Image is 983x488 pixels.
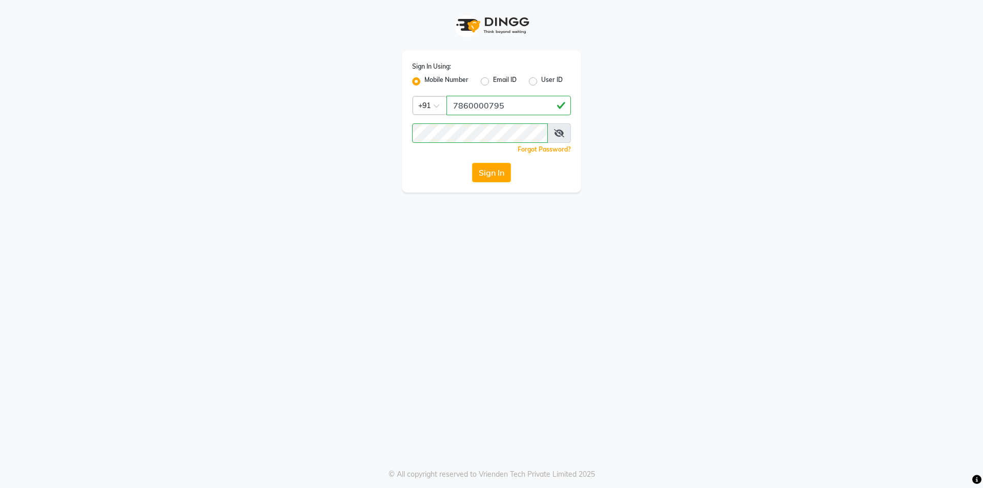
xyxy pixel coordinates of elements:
input: Username [446,96,571,115]
button: Sign In [472,163,511,182]
label: User ID [541,75,563,88]
input: Username [412,123,548,143]
label: Email ID [493,75,517,88]
label: Mobile Number [424,75,468,88]
img: logo1.svg [451,10,532,40]
a: Forgot Password? [518,145,571,153]
label: Sign In Using: [412,62,451,71]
